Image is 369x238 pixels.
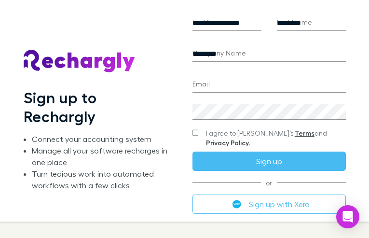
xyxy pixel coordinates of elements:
[206,128,346,148] span: I agree to [PERSON_NAME]’s and
[24,88,173,126] h1: Sign up to Rechargly
[192,182,346,183] span: or
[232,200,241,209] img: Xero's logo
[336,205,359,228] div: Open Intercom Messenger
[295,129,314,137] a: Terms
[32,168,173,191] li: Turn tedious work into automated workflows with a few clicks
[32,133,173,145] li: Connect your accounting system
[192,152,346,171] button: Sign up
[32,145,173,168] li: Manage all your software recharges in one place
[206,139,250,147] a: Privacy Policy.
[192,195,346,214] button: Sign up with Xero
[24,50,136,73] img: Rechargly's Logo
